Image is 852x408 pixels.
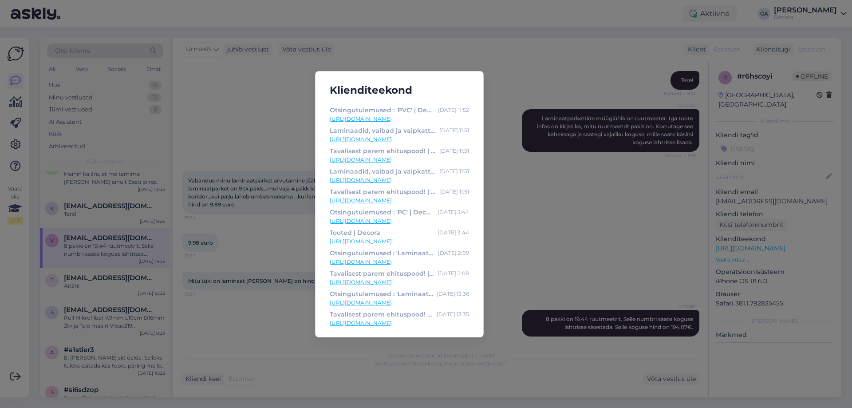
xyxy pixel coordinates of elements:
a: [URL][DOMAIN_NAME] [330,176,469,184]
div: Laminaadid, vaibad ja vaipkatted -33% | Decora [330,166,436,176]
a: [URL][DOMAIN_NAME] [330,156,469,164]
div: Tavalisest parem ehituspood! | Decora [330,309,433,319]
a: [URL][DOMAIN_NAME] [330,238,469,246]
div: [DATE] 13:36 [437,289,469,299]
a: [URL][DOMAIN_NAME] [330,319,469,327]
div: [DATE] 2:08 [438,269,469,278]
div: [DATE] 3:44 [438,207,469,217]
a: [URL][DOMAIN_NAME] [330,115,469,123]
div: Otsingutulemused : 'PVC' | Decora [330,105,434,115]
div: [DATE] 11:52 [438,105,469,115]
div: [DATE] 11:51 [439,126,469,135]
a: [URL][DOMAIN_NAME] [330,197,469,205]
div: [DATE] 11:51 [439,166,469,176]
div: Otsingutulemused : 'Laminaatparket' | Decora [330,289,433,299]
a: [URL][DOMAIN_NAME] [330,258,469,266]
div: Tavalisest parem ehituspood! | Decora [330,269,434,278]
div: Tavalisest parem ehituspood! | Decora [330,146,436,156]
div: [DATE] 2:09 [438,248,469,258]
div: [DATE] 13:35 [437,309,469,319]
div: Tooted | Decora [330,228,380,238]
div: [DATE] 11:51 [439,146,469,156]
h5: Klienditeekond [323,82,476,99]
div: [DATE] 11:51 [439,187,469,197]
div: Otsingutulemused : 'PC' | Decora [330,207,434,217]
a: [URL][DOMAIN_NAME] [330,278,469,286]
a: [URL][DOMAIN_NAME] [330,299,469,307]
a: [URL][DOMAIN_NAME] [330,135,469,143]
div: [DATE] 3:44 [438,228,469,238]
div: Otsingutulemused : 'Laminaatparket' | Decora [330,248,434,258]
div: Laminaadid, vaibad ja vaipkatted -33% | Decora [330,126,436,135]
a: [URL][DOMAIN_NAME] [330,217,469,225]
div: Tavalisest parem ehituspood! | Decora [330,187,436,197]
